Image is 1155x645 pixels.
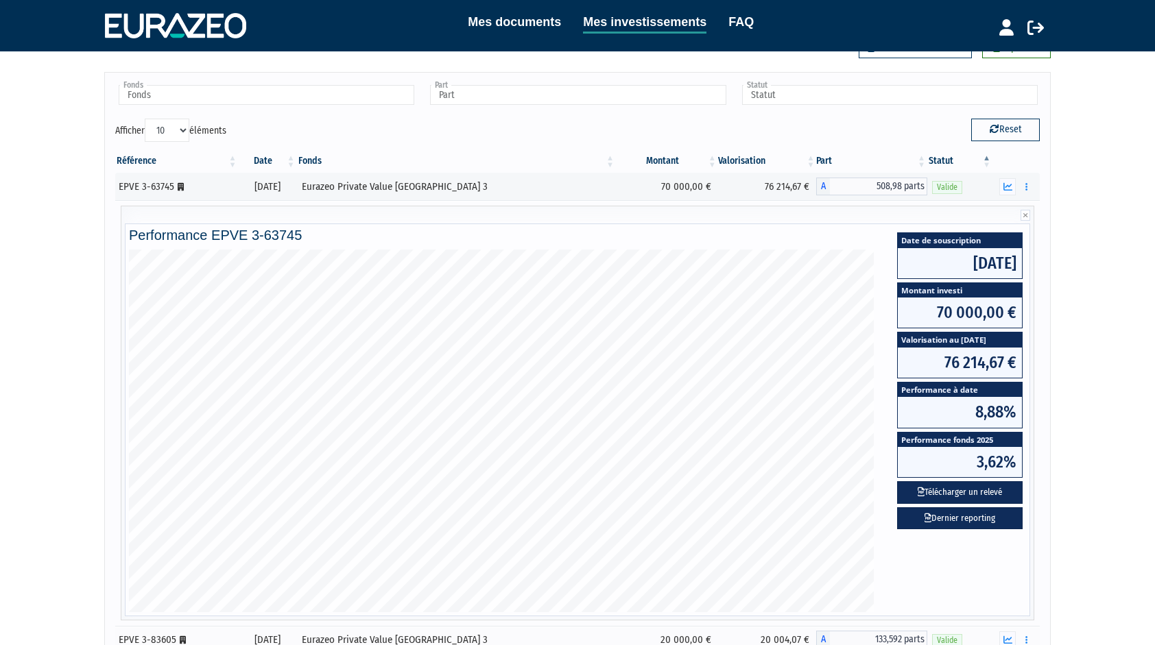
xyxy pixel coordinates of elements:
[830,178,927,195] span: 508,98 parts
[932,181,962,194] span: Valide
[119,180,234,194] div: EPVE 3-63745
[115,119,226,142] label: Afficher éléments
[105,13,246,38] img: 1732889491-logotype_eurazeo_blanc_rvb.png
[718,149,817,173] th: Valorisation: activer pour trier la colonne par ordre croissant
[816,149,927,173] th: Part: activer pour trier la colonne par ordre croissant
[728,12,754,32] a: FAQ
[927,149,992,173] th: Statut : activer pour trier la colonne par ordre d&eacute;croissant
[718,173,817,200] td: 76 214,67 €
[897,507,1023,530] a: Dernier reporting
[898,297,1022,328] span: 70 000,00 €
[898,447,1022,477] span: 3,62%
[616,173,718,200] td: 70 000,00 €
[180,636,186,644] i: [Français] Personne morale
[898,332,1022,347] span: Valorisation au [DATE]
[816,178,830,195] span: A
[898,283,1022,297] span: Montant investi
[897,481,1023,504] button: Télécharger un relevé
[302,180,612,194] div: Eurazeo Private Value [GEOGRAPHIC_DATA] 3
[898,348,1022,378] span: 76 214,67 €
[178,183,184,191] i: [Français] Personne morale
[129,228,1026,243] h4: Performance EPVE 3-63745
[971,119,1040,141] button: Reset
[239,149,297,173] th: Date: activer pour trier la colonne par ordre croissant
[583,12,706,34] a: Mes investissements
[898,397,1022,427] span: 8,88%
[898,382,1022,397] span: Performance à date
[898,248,1022,278] span: [DATE]
[243,180,292,194] div: [DATE]
[898,433,1022,447] span: Performance fonds 2025
[816,178,927,195] div: A - Eurazeo Private Value Europe 3
[898,233,1022,247] span: Date de souscription
[468,12,561,32] a: Mes documents
[616,149,718,173] th: Montant: activer pour trier la colonne par ordre croissant
[145,119,189,142] select: Afficheréléments
[115,149,239,173] th: Référence : activer pour trier la colonne par ordre croissant
[297,149,617,173] th: Fonds: activer pour trier la colonne par ordre croissant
